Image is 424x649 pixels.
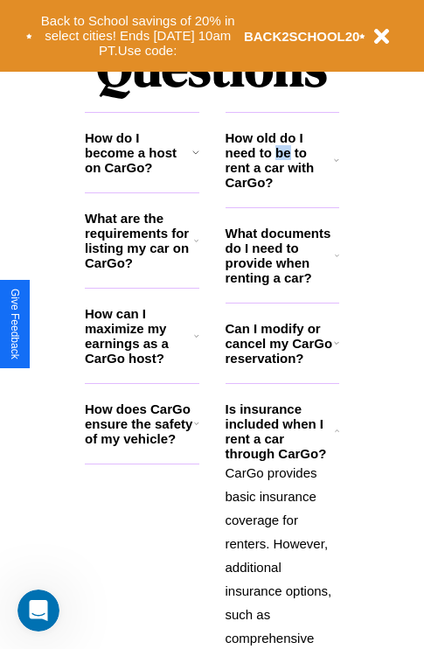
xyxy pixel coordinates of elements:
b: BACK2SCHOOL20 [244,29,360,44]
h3: What documents do I need to provide when renting a car? [226,226,336,285]
h3: How old do I need to be to rent a car with CarGo? [226,130,335,190]
h3: How can I maximize my earnings as a CarGo host? [85,306,194,366]
iframe: Intercom live chat [17,590,59,632]
button: Back to School savings of 20% in select cities! Ends [DATE] 10am PT.Use code: [32,9,244,63]
h3: Is insurance included when I rent a car through CarGo? [226,401,335,461]
h3: How do I become a host on CarGo? [85,130,192,175]
div: Give Feedback [9,289,21,359]
h3: How does CarGo ensure the safety of my vehicle? [85,401,194,446]
h3: Can I modify or cancel my CarGo reservation? [226,321,334,366]
h3: What are the requirements for listing my car on CarGo? [85,211,194,270]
